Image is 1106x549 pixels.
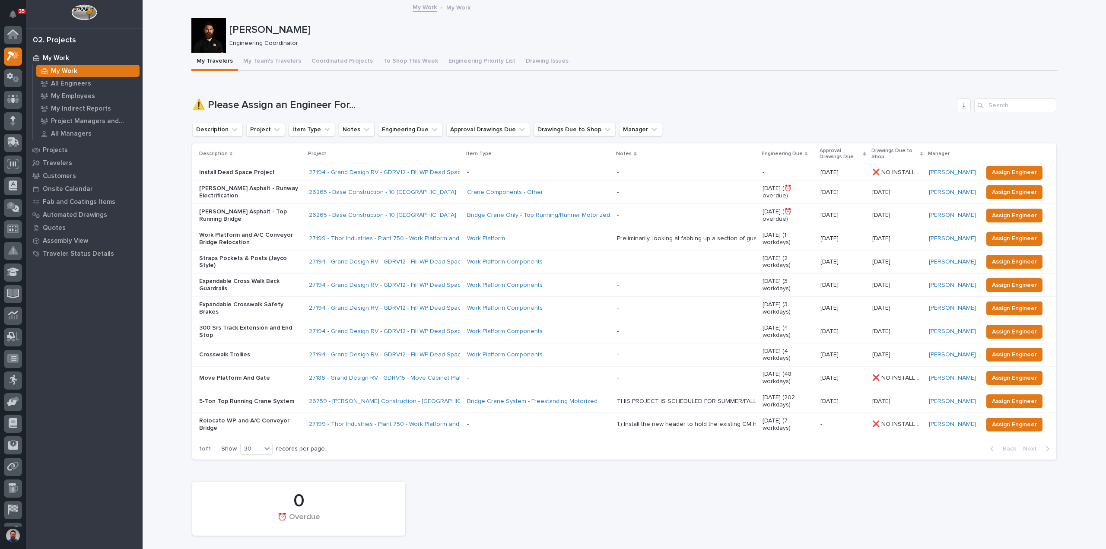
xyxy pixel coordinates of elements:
button: To Shop This Week [378,53,443,71]
span: Assign Engineer [992,187,1037,197]
div: 1.) Install the new header to hold the existing CM hoist that supports the A/C conveyor bridge cu... [617,421,756,428]
p: All Managers [51,130,92,138]
div: THIS PROJECT IS SCHEDULED FOR SUMMER/FALL OF 2026 [617,398,756,405]
tr: Expandable Crosswalk Safety Brakes27194 - Grand Design RV - GDRV12 - Fill WP Dead Space For Short... [192,297,1056,320]
a: My Work [413,2,437,12]
button: Assign Engineer [986,278,1042,292]
p: [DATE] (2 workdays) [763,255,814,270]
p: Onsite Calendar [43,185,93,193]
div: ⏰ Overdue [207,513,391,531]
p: [DATE] (1 workdays) [763,232,814,246]
a: 27194 - Grand Design RV - GDRV12 - Fill WP Dead Space For Short Units [309,351,507,359]
p: Customers [43,172,76,180]
a: [PERSON_NAME] [929,398,976,405]
tr: 300 Srs Track Extension and End Stop27194 - Grand Design RV - GDRV12 - Fill WP Dead Space For Sho... [192,320,1056,343]
p: [DATE] [872,257,892,266]
button: Assign Engineer [986,371,1042,385]
p: [DATE] [820,235,865,242]
div: Notifications35 [11,10,22,24]
a: [PERSON_NAME] [929,374,976,382]
a: 27194 - Grand Design RV - GDRV12 - Fill WP Dead Space For Short Units [309,305,507,312]
button: Item Type [289,123,335,136]
button: Engineering Due [378,123,443,136]
button: Assign Engineer [986,418,1042,432]
p: - [467,421,610,428]
button: Drawing Issues [521,53,574,71]
a: Projects [26,143,143,156]
a: Onsite Calendar [26,182,143,195]
tr: [PERSON_NAME] Asphalt - Top Running Bridge26265 - Base Construction - 10 [GEOGRAPHIC_DATA] Bridge... [192,204,1056,227]
tr: [PERSON_NAME] Asphalt - Runway Electrification26265 - Base Construction - 10 [GEOGRAPHIC_DATA] Cr... [192,181,1056,204]
span: Assign Engineer [992,419,1037,430]
a: Traveler Status Details [26,247,143,260]
a: Work Platform Components [467,351,543,359]
button: Assign Engineer [986,166,1042,180]
p: [PERSON_NAME] Asphalt - Runway Electrification [199,185,302,200]
p: [DATE] [872,280,892,289]
p: [DATE] [872,210,892,219]
span: Next [1023,445,1042,453]
p: Description [199,149,228,159]
a: 27194 - Grand Design RV - GDRV12 - Fill WP Dead Space For Short Units [309,258,507,266]
p: Straps Pockets & Posts (Jayco Style) [199,255,302,270]
a: [PERSON_NAME] [929,305,976,312]
p: - [820,421,865,428]
tr: Straps Pockets & Posts (Jayco Style)27194 - Grand Design RV - GDRV12 - Fill WP Dead Space For Sho... [192,250,1056,273]
p: ❌ NO INSTALL DATE! [872,167,924,176]
a: Assembly View [26,234,143,247]
button: Description [192,123,243,136]
a: 27186 - Grand Design RV - GDRV15 - Move Cabinet Platform [309,374,474,382]
a: Work Platform Components [467,258,543,266]
button: Project [246,123,285,136]
a: Work Platform [467,235,505,242]
p: records per page [276,445,325,453]
p: Fab and Coatings Items [43,198,115,206]
p: Work Platform and A/C Conveyor Bridge Relocation [199,232,302,246]
span: Assign Engineer [992,233,1037,244]
tr: Relocate WP and A/C Conveyor Bridge27199 - Thor Industries - Plant 750 - Work Platform and A/C Co... [192,413,1056,436]
p: - [467,374,610,382]
button: Back [983,445,1020,453]
div: - [617,169,619,176]
a: 26759 - [PERSON_NAME] Construction - [GEOGRAPHIC_DATA] Department 5T Bridge Crane [309,398,564,405]
a: Automated Drawings [26,208,143,221]
a: 27199 - Thor Industries - Plant 750 - Work Platform and A/C Conveyor Relocation [309,235,532,242]
a: [PERSON_NAME] [929,212,976,219]
p: ❌ NO INSTALL DATE! [872,419,924,428]
p: Crosswalk Trollies [199,351,302,359]
p: [DATE] (4 workdays) [763,348,814,362]
p: Manager [928,149,950,159]
div: Preliminarily, looking at fabbing up a section of guard rail and tubes for onsite to use after th... [617,235,756,242]
a: My Employees [33,90,143,102]
p: [DATE] (7 workdays) [763,417,814,432]
p: [DATE] (4 workdays) [763,324,814,339]
a: My Indirect Reports [33,102,143,114]
a: [PERSON_NAME] [929,328,976,335]
p: My Employees [51,92,95,100]
div: - [617,212,619,219]
tr: Move Platform And Gate27186 - Grand Design RV - GDRV15 - Move Cabinet Platform -- [DATE] (48 work... [192,366,1056,390]
a: Work Platform Components [467,305,543,312]
a: 27199 - Thor Industries - Plant 750 - Work Platform and A/C Conveyor Relocation [309,421,532,428]
a: Customers [26,169,143,182]
p: Travelers [43,159,72,167]
a: Bridge Crane Only - Top Running/Runner Motorized [467,212,610,219]
button: Approval Drawings Due [446,123,530,136]
button: Assign Engineer [986,185,1042,199]
button: Next [1020,445,1056,453]
p: [DATE] [820,212,865,219]
p: Expandable Crosswalk Safety Brakes [199,301,302,316]
a: [PERSON_NAME] [929,351,976,359]
a: All Managers [33,127,143,140]
div: Search [974,98,1056,112]
button: Engineering Priority List [443,53,521,71]
p: [DATE] [872,396,892,405]
button: Assign Engineer [986,209,1042,222]
tr: Work Platform and A/C Conveyor Bridge Relocation27199 - Thor Industries - Plant 750 - Work Platfo... [192,227,1056,251]
button: users-avatar [4,527,22,545]
span: Assign Engineer [992,280,1037,290]
div: - [617,351,619,359]
p: [DATE] [820,305,865,312]
p: - [467,169,610,176]
p: [DATE] (⏰ overdue) [763,208,814,223]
